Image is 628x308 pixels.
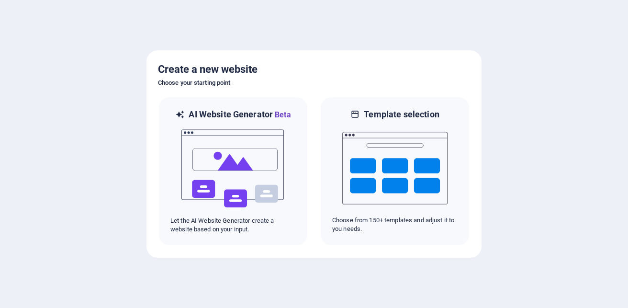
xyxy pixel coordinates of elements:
[158,62,470,77] h5: Create a new website
[158,96,308,246] div: AI Website GeneratorBetaaiLet the AI Website Generator create a website based on your input.
[320,96,470,246] div: Template selectionChoose from 150+ templates and adjust it to you needs.
[273,110,291,119] span: Beta
[189,109,291,121] h6: AI Website Generator
[158,77,470,89] h6: Choose your starting point
[180,121,286,217] img: ai
[332,216,458,233] p: Choose from 150+ templates and adjust it to you needs.
[170,217,296,234] p: Let the AI Website Generator create a website based on your input.
[364,109,439,120] h6: Template selection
